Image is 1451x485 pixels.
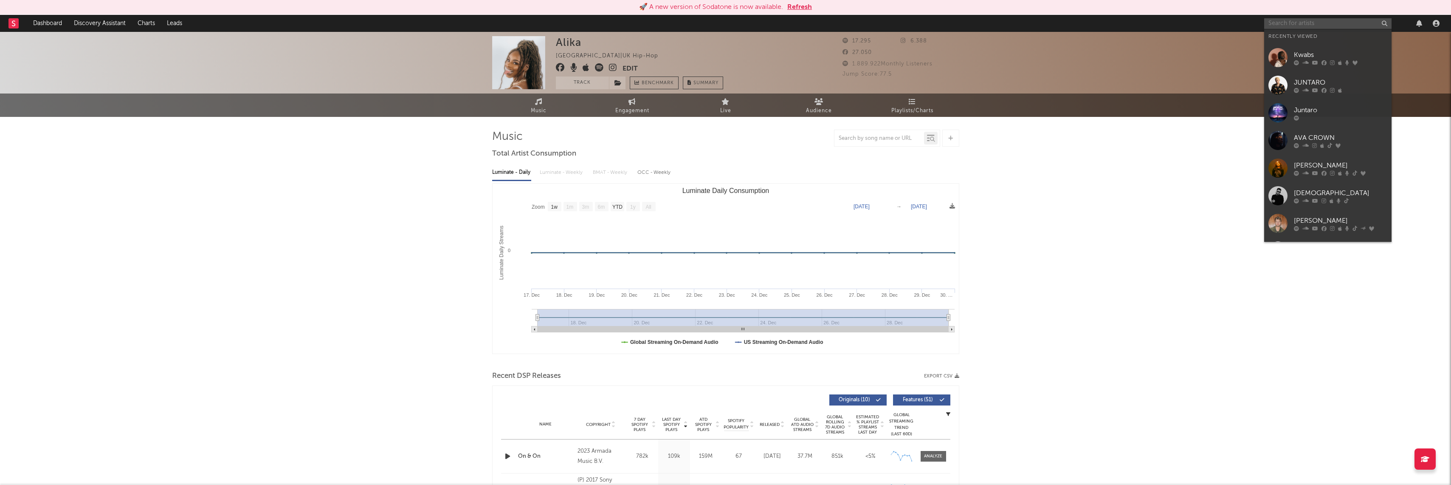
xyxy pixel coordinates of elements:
[1264,154,1392,182] a: [PERSON_NAME]
[1294,188,1387,198] div: [DEMOGRAPHIC_DATA]
[901,38,927,44] span: 6.388
[556,77,609,89] button: Track
[1264,182,1392,210] a: [DEMOGRAPHIC_DATA]
[891,106,933,116] span: Playlists/Charts
[692,417,715,432] span: ATD Spotify Plays
[760,422,780,427] span: Released
[654,292,670,298] text: 21. Dec
[639,2,783,12] div: 🚀 A new version of Sodatone is now available.
[586,94,679,117] a: Engagement
[660,452,688,461] div: 109k
[1264,237,1392,265] a: oskar med k
[751,292,767,298] text: 24. Dec
[686,292,702,298] text: 22. Dec
[1294,77,1387,88] div: JUNTARO
[1264,99,1392,127] a: Juntaro
[683,77,723,89] button: Summary
[1264,71,1392,99] a: JUNTARO
[518,452,574,461] a: On & On
[582,204,589,210] text: 3m
[68,15,132,32] a: Discovery Assistant
[829,394,887,406] button: Originals(10)
[1264,18,1392,29] input: Search for artists
[835,397,874,403] span: Originals ( 10 )
[914,292,930,298] text: 29. Dec
[893,394,950,406] button: Features(51)
[628,452,656,461] div: 782k
[682,187,769,194] text: Luminate Daily Consumption
[578,446,624,467] div: 2023 Armada Music B.V.
[612,204,622,210] text: YTD
[556,36,581,48] div: Alika
[532,204,545,210] text: Zoom
[856,452,885,461] div: <5%
[724,418,749,431] span: Spotify Popularity
[849,292,865,298] text: 27. Dec
[566,204,573,210] text: 1m
[597,204,605,210] text: 6m
[524,292,540,298] text: 17. Dec
[518,421,574,428] div: Name
[492,371,561,381] span: Recent DSP Releases
[744,339,823,345] text: US Streaming On-Demand Audio
[791,417,814,432] span: Global ATD Audio Streams
[911,204,927,210] text: [DATE]
[866,94,959,117] a: Playlists/Charts
[816,292,832,298] text: 26. Dec
[499,226,504,280] text: Luminate Daily Streams
[834,135,924,142] input: Search by song name or URL
[531,106,547,116] span: Music
[842,38,871,44] span: 17.295
[889,412,914,437] div: Global Streaming Trend (Last 60D)
[1264,44,1392,71] a: Kwabs
[1264,127,1392,154] a: AVA CROWN
[507,248,510,253] text: 0
[556,51,668,61] div: [GEOGRAPHIC_DATA] | UK Hip-Hop
[896,204,902,210] text: →
[1294,50,1387,60] div: Kwabs
[1264,210,1392,237] a: [PERSON_NAME]
[718,292,735,298] text: 23. Dec
[679,94,772,117] a: Live
[1294,133,1387,143] div: AVA CROWN
[630,204,636,210] text: 1y
[492,94,586,117] a: Music
[1294,105,1387,115] div: Juntaro
[645,204,651,210] text: All
[493,184,959,354] svg: Luminate Daily Consumption
[692,452,720,461] div: 159M
[842,71,892,77] span: Jump Score: 77.5
[940,292,952,298] text: 30. …
[586,422,611,427] span: Copyright
[693,81,718,85] span: Summary
[642,78,674,88] span: Benchmark
[854,204,870,210] text: [DATE]
[630,339,718,345] text: Global Streaming On-Demand Audio
[132,15,161,32] a: Charts
[787,2,812,12] button: Refresh
[492,149,576,159] span: Total Artist Consumption
[589,292,605,298] text: 19. Dec
[899,397,938,403] span: Features ( 51 )
[551,204,558,210] text: 1w
[492,165,531,180] div: Luminate - Daily
[724,452,754,461] div: 67
[623,63,638,74] button: Edit
[791,452,819,461] div: 37.7M
[823,452,852,461] div: 851k
[660,417,683,432] span: Last Day Spotify Plays
[27,15,68,32] a: Dashboard
[856,414,879,435] span: Estimated % Playlist Streams Last Day
[758,452,786,461] div: [DATE]
[556,292,572,298] text: 18. Dec
[630,77,679,89] a: Benchmark
[924,374,959,379] button: Export CSV
[842,50,872,55] span: 27.050
[842,61,933,67] span: 1.889.922 Monthly Listeners
[720,106,731,116] span: Live
[615,106,649,116] span: Engagement
[161,15,188,32] a: Leads
[881,292,897,298] text: 28. Dec
[1268,31,1387,42] div: Recently Viewed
